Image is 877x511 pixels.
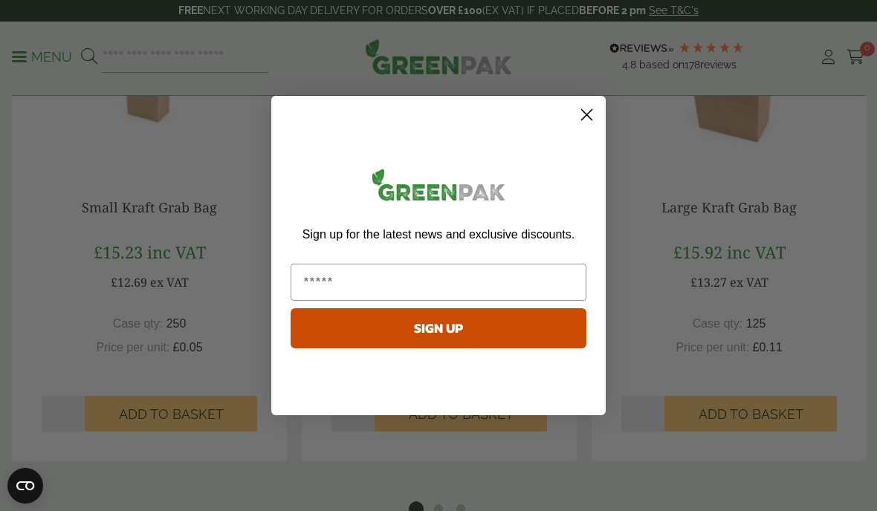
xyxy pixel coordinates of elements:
[291,163,586,212] img: greenpak_logo
[291,308,586,348] button: SIGN UP
[7,468,43,504] button: Open CMP widget
[291,264,586,301] input: Email
[302,228,575,241] span: Sign up for the latest news and exclusive discounts.
[574,102,600,128] button: Close dialog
